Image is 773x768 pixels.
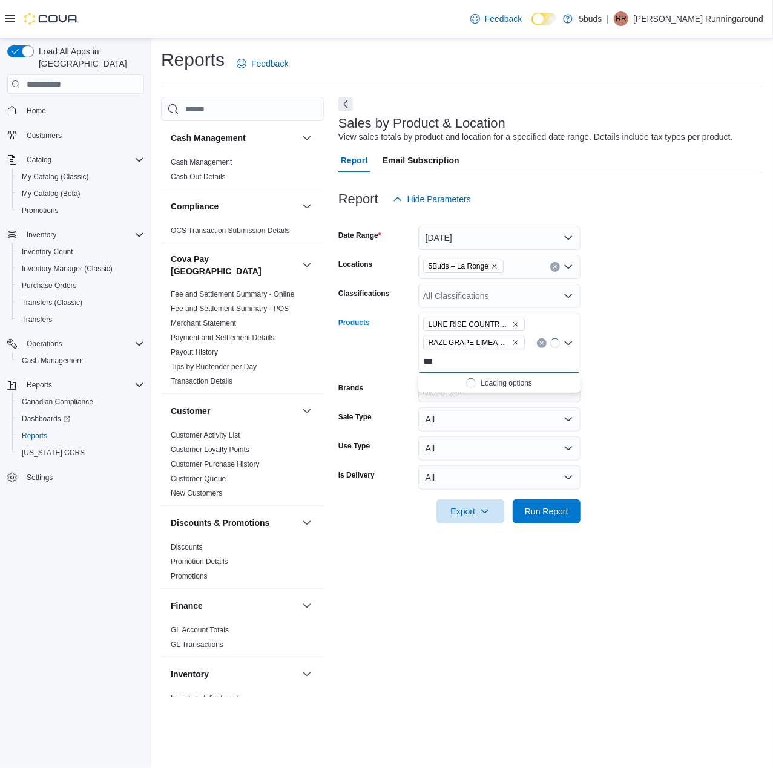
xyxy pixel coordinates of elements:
[161,287,324,393] div: Cova Pay [GEOGRAPHIC_DATA]
[161,48,225,72] h1: Reports
[12,311,149,328] button: Transfers
[171,200,219,212] h3: Compliance
[171,445,249,455] span: Customer Loyalty Points
[485,13,522,25] span: Feedback
[564,338,573,348] button: Close list of options
[171,557,228,566] span: Promotion Details
[12,352,149,369] button: Cash Management
[171,304,289,313] a: Fee and Settlement Summary - POS
[12,277,149,294] button: Purchase Orders
[17,203,64,218] a: Promotions
[12,294,149,311] button: Transfers (Classic)
[171,132,246,144] h3: Cash Management
[171,571,208,581] span: Promotions
[2,151,149,168] button: Catalog
[12,202,149,219] button: Promotions
[161,155,324,189] div: Cash Management
[171,157,232,167] span: Cash Management
[614,11,628,26] div: Riel Runningaround
[341,148,368,172] span: Report
[171,694,242,703] span: Inventory Adjustments
[17,295,144,310] span: Transfers (Classic)
[22,448,85,458] span: [US_STATE] CCRS
[171,474,226,483] a: Customer Queue
[17,445,144,460] span: Washington CCRS
[27,230,56,240] span: Inventory
[444,499,497,523] span: Export
[17,186,85,201] a: My Catalog (Beta)
[161,623,324,657] div: Finance
[338,97,353,111] button: Next
[17,412,75,426] a: Dashboards
[171,489,222,497] a: New Customers
[579,11,602,26] p: 5buds
[7,96,144,517] nav: Complex example
[171,289,295,299] span: Fee and Settlement Summary - Online
[161,428,324,505] div: Customer
[22,298,82,307] span: Transfers (Classic)
[22,431,47,441] span: Reports
[17,261,144,276] span: Inventory Manager (Classic)
[407,193,471,205] span: Hide Parameters
[27,106,46,116] span: Home
[12,393,149,410] button: Canadian Compliance
[300,667,314,681] button: Inventory
[22,470,58,485] a: Settings
[17,395,98,409] a: Canadian Compliance
[171,377,232,386] a: Transaction Details
[171,253,297,277] button: Cova Pay [GEOGRAPHIC_DATA]
[17,412,144,426] span: Dashboards
[22,153,144,167] span: Catalog
[537,338,547,348] button: Clear input
[338,289,390,298] label: Classifications
[171,572,208,580] a: Promotions
[171,319,236,327] a: Merchant Statement
[161,223,324,243] div: Compliance
[564,291,573,301] button: Open list of options
[22,397,93,407] span: Canadian Compliance
[171,376,232,386] span: Transaction Details
[17,312,144,327] span: Transfers
[17,169,144,184] span: My Catalog (Classic)
[300,131,314,145] button: Cash Management
[161,540,324,588] div: Discounts & Promotions
[2,226,149,243] button: Inventory
[171,668,209,680] h3: Inventory
[531,13,557,25] input: Dark Mode
[338,318,370,327] label: Products
[12,243,149,260] button: Inventory Count
[17,261,117,276] a: Inventory Manager (Classic)
[616,11,627,26] span: RR
[27,339,62,349] span: Operations
[22,228,144,242] span: Inventory
[171,600,203,612] h3: Finance
[525,505,568,517] span: Run Report
[22,336,67,351] button: Operations
[171,640,223,649] span: GL Transactions
[171,488,222,498] span: New Customers
[22,281,77,290] span: Purchase Orders
[17,353,144,368] span: Cash Management
[481,378,532,388] div: Loading options
[531,25,532,26] span: Dark Mode
[22,356,83,366] span: Cash Management
[300,404,314,418] button: Customer
[171,557,228,566] a: Promotion Details
[22,378,57,392] button: Reports
[436,499,504,523] button: Export
[22,103,51,118] a: Home
[171,405,210,417] h3: Customer
[171,625,229,635] span: GL Account Totals
[22,315,52,324] span: Transfers
[388,187,476,211] button: Hide Parameters
[338,192,378,206] h3: Report
[423,336,525,349] span: RAZL GRAPE LIMEADE CART 1ML
[22,264,113,274] span: Inventory Manager (Classic)
[338,470,375,480] label: Is Delivery
[171,290,295,298] a: Fee and Settlement Summary - Online
[22,153,56,167] button: Catalog
[171,226,290,235] a: OCS Transaction Submission Details
[2,101,149,119] button: Home
[27,155,51,165] span: Catalog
